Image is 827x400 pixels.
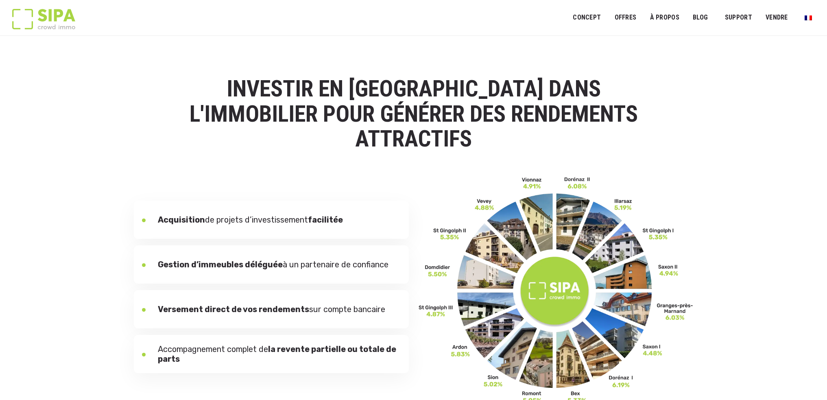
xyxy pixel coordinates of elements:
a: Blog [687,9,714,27]
a: VENDRE [760,9,793,27]
p: sur compte bancaire [158,304,385,314]
img: Ellipse-dot [142,308,146,312]
b: la revente partielle ou totale de parts [158,344,396,364]
b: facilitée [308,215,343,225]
img: Logo [12,9,75,29]
b: Acquisition [158,215,205,225]
a: SUPPORT [720,9,757,27]
a: À PROPOS [644,9,685,27]
b: Versement direct de vos rendements [158,304,309,314]
img: Ellipse-dot [142,219,146,222]
a: Passer à [799,10,817,25]
h1: INVESTIR EN [GEOGRAPHIC_DATA] DANS L'IMMOBILIER POUR GÉNÉRER DES RENDEMENTS ATTRACTIFS [170,77,658,152]
p: Accompagnement complet de [158,344,401,364]
img: Ellipse-dot [142,263,146,267]
a: Concept [567,9,606,27]
nav: Menu principal [573,7,815,28]
p: à un partenaire de confiance [158,260,388,269]
b: Gestion d’immeubles déléguée [158,260,283,269]
img: Français [805,15,812,20]
a: OFFRES [609,9,642,27]
img: Ellipse-dot [142,353,146,356]
p: de projets d’investissement [158,215,343,225]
